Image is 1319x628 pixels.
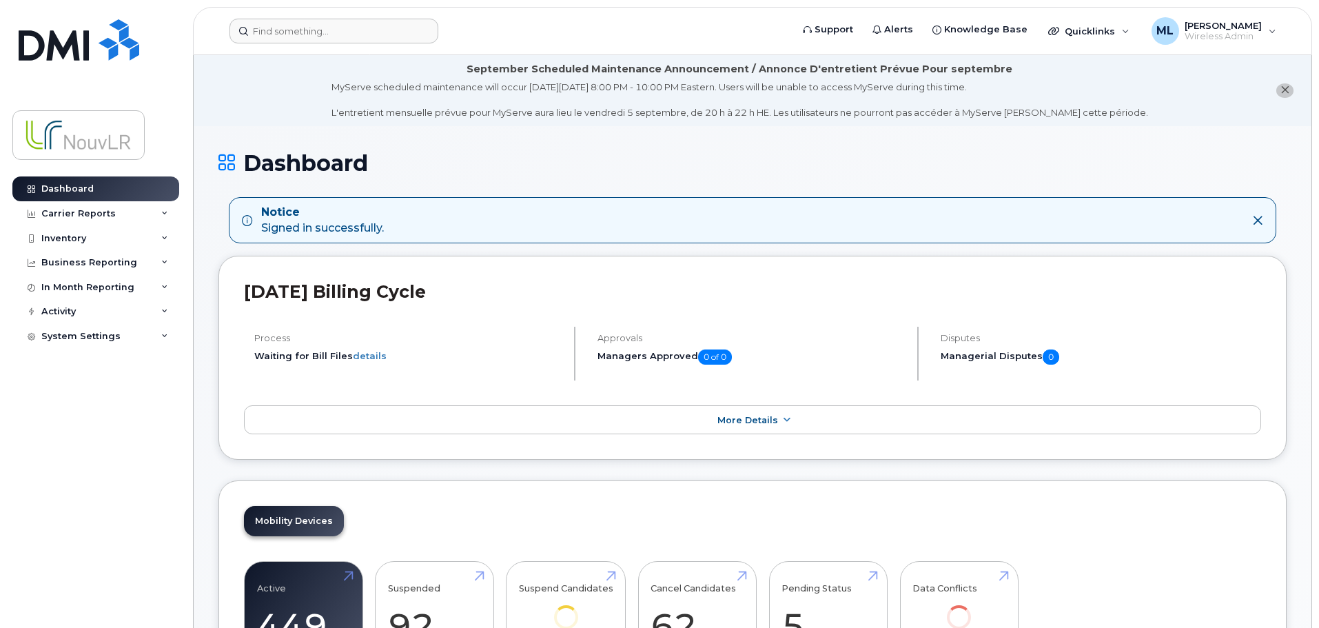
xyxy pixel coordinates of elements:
[1276,83,1294,98] button: close notification
[467,62,1012,77] div: September Scheduled Maintenance Announcement / Annonce D'entretient Prévue Pour septembre
[698,350,732,365] span: 0 of 0
[1043,350,1059,365] span: 0
[261,205,384,236] div: Signed in successfully.
[717,415,778,425] span: More Details
[597,350,906,365] h5: Managers Approved
[353,350,387,361] a: details
[254,333,562,343] h4: Process
[244,281,1261,302] h2: [DATE] Billing Cycle
[941,333,1261,343] h4: Disputes
[261,205,384,221] strong: Notice
[941,350,1261,365] h5: Managerial Disputes
[254,350,562,363] li: Waiting for Bill Files
[244,506,344,536] a: Mobility Devices
[331,81,1148,119] div: MyServe scheduled maintenance will occur [DATE][DATE] 8:00 PM - 10:00 PM Eastern. Users will be u...
[218,151,1287,175] h1: Dashboard
[597,333,906,343] h4: Approvals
